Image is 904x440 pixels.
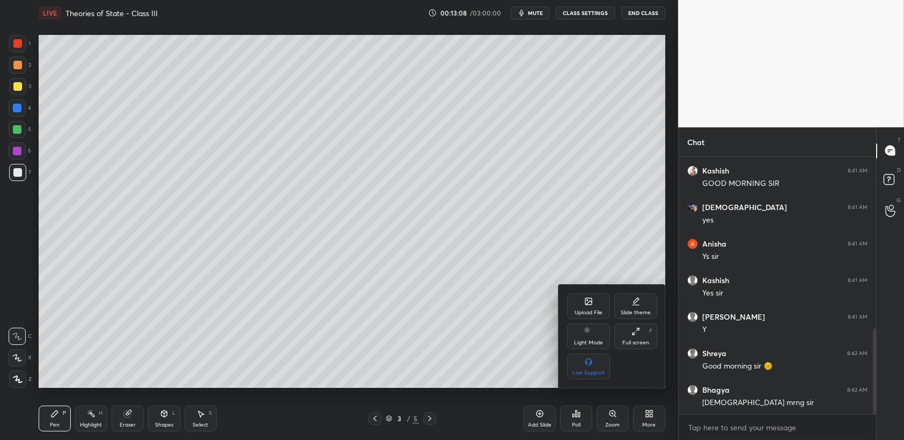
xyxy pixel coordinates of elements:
[649,328,652,334] div: F
[574,340,603,345] div: Light Mode
[621,310,651,315] div: Slide theme
[622,340,649,345] div: Full screen
[572,370,605,376] div: Live Support
[575,310,602,315] div: Upload File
